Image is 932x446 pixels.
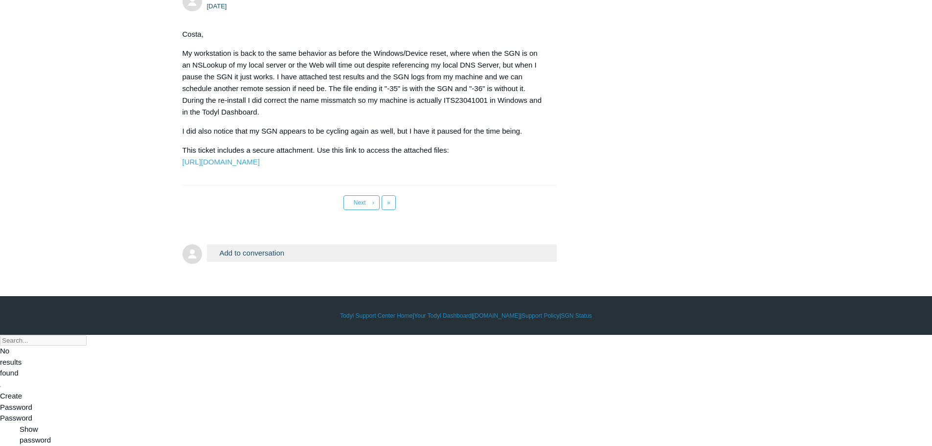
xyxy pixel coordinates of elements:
[182,47,547,118] p: My workstation is back to the same behavior as before the Windows/Device reset, where when the SG...
[182,158,260,166] a: [URL][DOMAIN_NAME]
[182,144,547,168] p: This ticket includes a secure attachment. Use this link to access the attached files:
[354,199,366,206] span: Next
[182,125,547,137] p: I did also notice that my SGN appears to be cycling again as well, but I have it paused for the t...
[207,2,227,10] time: 07/16/2025, 11:51
[473,311,520,320] a: [DOMAIN_NAME]
[372,199,374,206] span: ›
[343,195,380,210] a: Next
[414,311,471,320] a: Your Todyl Dashboard
[522,311,559,320] a: Support Policy
[561,311,592,320] a: SGN Status
[182,28,547,40] p: Costa,
[340,311,412,320] a: Todyl Support Center Home
[387,199,390,206] span: »
[182,311,750,320] div: | | | |
[207,244,557,261] button: Add to conversation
